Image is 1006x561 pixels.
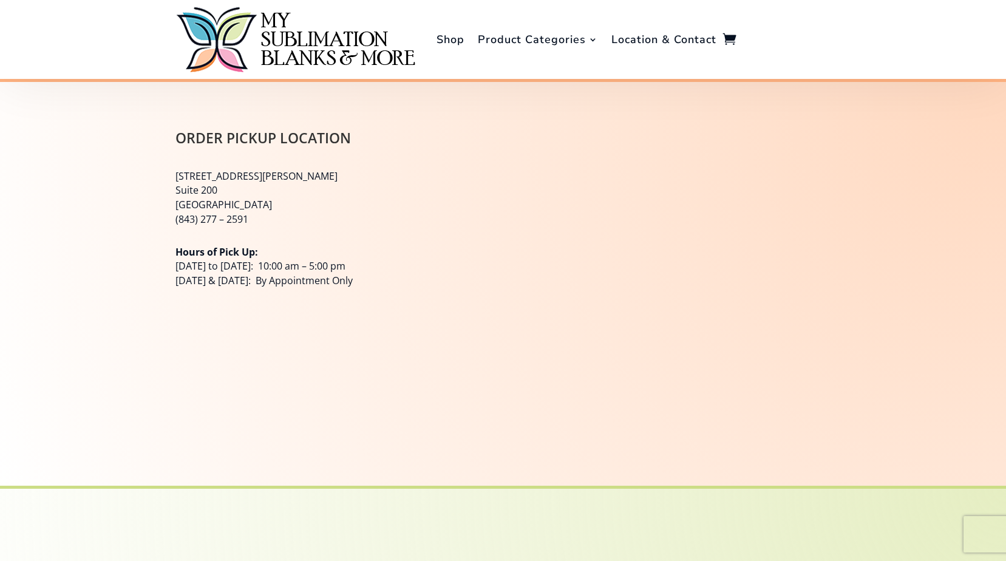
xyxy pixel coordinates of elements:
[175,131,416,151] h2: Order Pickup Location
[437,3,464,76] a: Shop
[175,245,416,288] p: [DATE] to [DATE]: 10:00 am – 5:00 pm [DATE] & [DATE]: By Appointment Only
[611,3,716,76] a: Location & Contact
[175,169,416,227] p: [STREET_ADDRESS][PERSON_NAME] Suite 200 [GEOGRAPHIC_DATA] (843) 277 – 2591‬
[478,3,598,76] a: Product Categories
[175,245,258,259] strong: Hours of Pick Up:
